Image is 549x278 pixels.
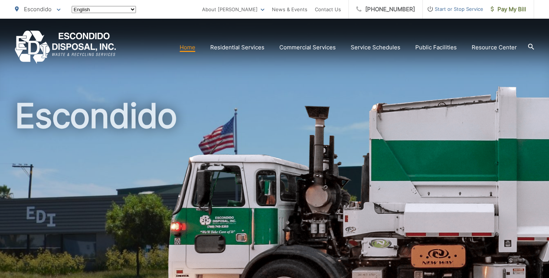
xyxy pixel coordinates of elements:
[351,43,400,52] a: Service Schedules
[279,43,336,52] a: Commercial Services
[272,5,307,14] a: News & Events
[15,31,116,64] a: EDCD logo. Return to the homepage.
[472,43,517,52] a: Resource Center
[210,43,264,52] a: Residential Services
[180,43,195,52] a: Home
[315,5,341,14] a: Contact Us
[202,5,264,14] a: About [PERSON_NAME]
[72,6,136,13] select: Select a language
[24,6,52,13] span: Escondido
[491,5,526,14] span: Pay My Bill
[415,43,457,52] a: Public Facilities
